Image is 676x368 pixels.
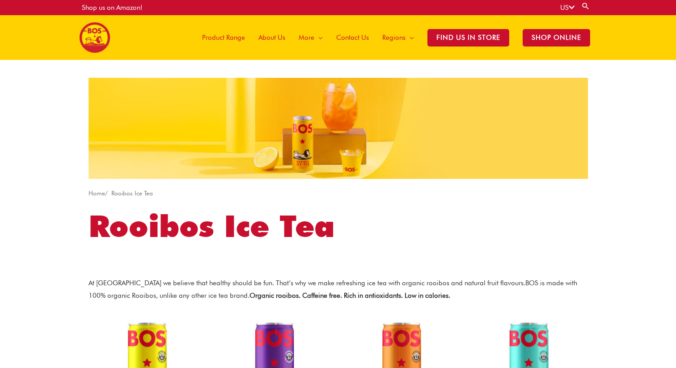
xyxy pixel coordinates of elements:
span: Product Range [202,24,245,51]
a: Contact Us [330,15,376,60]
a: More [292,15,330,60]
p: At [GEOGRAPHIC_DATA] we believe that healthy should be fun. That’s why we make refreshing ice tea... [89,277,588,302]
span: Regions [382,24,406,51]
span: Contact Us [336,24,369,51]
span: SHOP ONLINE [523,29,590,47]
span: About Us [258,24,285,51]
a: Find Us in Store [421,15,516,60]
img: BOS United States [80,22,110,53]
h1: Rooibos Ice Tea [89,205,588,247]
a: Home [89,190,105,197]
strong: Organic rooibos. Caffeine free. Rich in antioxidants. Low in calories. [249,292,450,300]
a: Regions [376,15,421,60]
nav: Site Navigation [189,15,597,60]
a: Product Range [195,15,252,60]
a: US [560,4,575,12]
a: SHOP ONLINE [516,15,597,60]
nav: Breadcrumb [89,188,588,199]
a: Search button [581,2,590,10]
span: More [299,24,314,51]
a: About Us [252,15,292,60]
span: Find Us in Store [427,29,509,47]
